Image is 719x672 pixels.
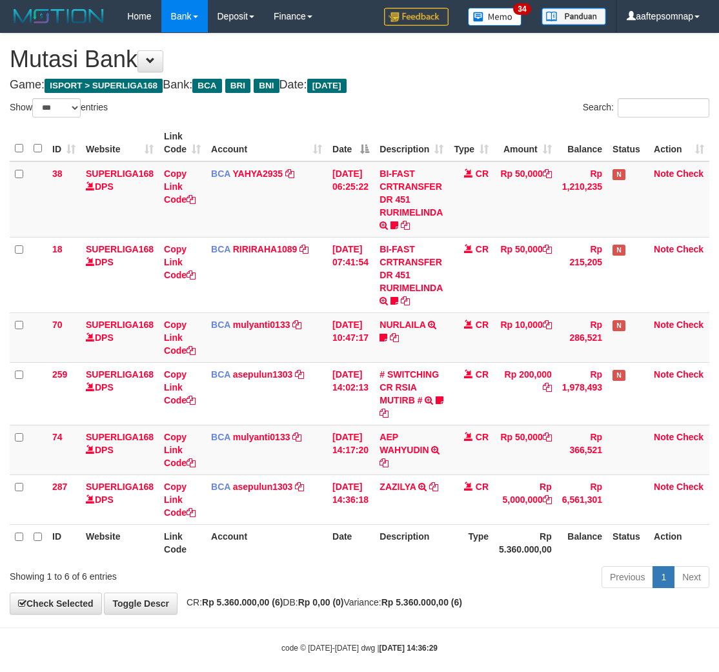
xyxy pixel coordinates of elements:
[380,432,429,455] a: AEP WAHYUDIN
[607,125,649,161] th: Status
[618,98,709,117] input: Search:
[10,6,108,26] img: MOTION_logo.png
[307,79,347,93] span: [DATE]
[468,8,522,26] img: Button%20Memo.svg
[543,244,552,254] a: Copy Rp 50,000 to clipboard
[654,168,674,179] a: Note
[674,566,709,588] a: Next
[52,369,67,380] span: 259
[81,237,159,312] td: DPS
[494,362,557,425] td: Rp 200,000
[327,474,374,524] td: [DATE] 14:36:18
[649,125,709,161] th: Action: activate to sort column ascending
[494,161,557,238] td: Rp 50,000
[192,79,221,93] span: BCA
[292,432,301,442] a: Copy mulyanti0133 to clipboard
[543,320,552,330] a: Copy Rp 10,000 to clipboard
[211,432,230,442] span: BCA
[295,482,304,492] a: Copy asepulun1303 to clipboard
[557,161,607,238] td: Rp 1,210,235
[86,320,154,330] a: SUPERLIGA168
[159,524,206,561] th: Link Code
[654,244,674,254] a: Note
[494,524,557,561] th: Rp 5.360.000,00
[613,245,625,256] span: Has Note
[225,79,250,93] span: BRI
[607,524,649,561] th: Status
[583,98,709,117] label: Search:
[327,125,374,161] th: Date: activate to sort column descending
[676,244,704,254] a: Check
[476,320,489,330] span: CR
[233,168,283,179] a: YAHYA2935
[81,125,159,161] th: Website: activate to sort column ascending
[374,125,449,161] th: Description: activate to sort column ascending
[164,432,196,468] a: Copy Link Code
[543,494,552,505] a: Copy Rp 5,000,000 to clipboard
[233,482,293,492] a: asepulun1303
[164,482,196,518] a: Copy Link Code
[86,369,154,380] a: SUPERLIGA168
[654,320,674,330] a: Note
[494,312,557,362] td: Rp 10,000
[211,482,230,492] span: BCA
[164,244,196,280] a: Copy Link Code
[285,168,294,179] a: Copy YAHYA2935 to clipboard
[476,432,489,442] span: CR
[557,312,607,362] td: Rp 286,521
[86,432,154,442] a: SUPERLIGA168
[86,244,154,254] a: SUPERLIGA168
[206,125,327,161] th: Account: activate to sort column ascending
[45,79,163,93] span: ISPORT > SUPERLIGA168
[81,312,159,362] td: DPS
[47,125,81,161] th: ID: activate to sort column ascending
[602,566,653,588] a: Previous
[380,482,416,492] a: ZAZILYA
[86,168,154,179] a: SUPERLIGA168
[86,482,154,492] a: SUPERLIGA168
[164,168,196,205] a: Copy Link Code
[557,237,607,312] td: Rp 215,205
[81,474,159,524] td: DPS
[52,482,67,492] span: 287
[327,524,374,561] th: Date
[557,425,607,474] td: Rp 366,521
[649,524,709,561] th: Action
[676,432,704,442] a: Check
[327,237,374,312] td: [DATE] 07:41:54
[557,524,607,561] th: Balance
[327,161,374,238] td: [DATE] 06:25:22
[374,524,449,561] th: Description
[295,369,304,380] a: Copy asepulun1303 to clipboard
[449,125,494,161] th: Type: activate to sort column ascending
[676,482,704,492] a: Check
[557,474,607,524] td: Rp 6,561,301
[390,332,399,343] a: Copy NURLAILA to clipboard
[233,244,298,254] a: RIRIRAHA1089
[613,370,625,381] span: Has Note
[10,565,290,583] div: Showing 1 to 6 of 6 entries
[202,597,283,607] strong: Rp 5.360.000,00 (6)
[52,244,63,254] span: 18
[476,168,489,179] span: CR
[233,432,290,442] a: mulyanti0133
[494,425,557,474] td: Rp 50,000
[613,320,625,331] span: Has Note
[211,168,230,179] span: BCA
[374,161,449,238] td: BI-FAST CRTRANSFER DR 451 RURIMELINDA
[233,320,290,330] a: mulyanti0133
[557,125,607,161] th: Balance
[676,369,704,380] a: Check
[476,482,489,492] span: CR
[81,161,159,238] td: DPS
[380,408,389,418] a: Copy # SWITCHING CR RSIA MUTIRB # to clipboard
[211,244,230,254] span: BCA
[159,125,206,161] th: Link Code: activate to sort column ascending
[81,425,159,474] td: DPS
[254,79,279,93] span: BNI
[613,169,625,180] span: Has Note
[513,3,531,15] span: 34
[543,382,552,392] a: Copy Rp 200,000 to clipboard
[10,593,102,615] a: Check Selected
[81,362,159,425] td: DPS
